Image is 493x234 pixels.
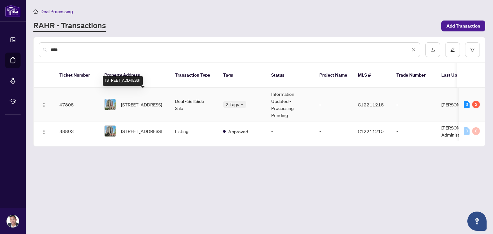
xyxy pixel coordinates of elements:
[314,88,353,121] td: -
[266,63,314,88] th: Status
[170,121,218,141] td: Listing
[218,63,266,88] th: Tags
[450,47,455,52] span: edit
[391,121,436,141] td: -
[446,21,480,31] span: Add Transaction
[464,101,470,108] div: 3
[445,42,460,57] button: edit
[5,5,21,17] img: logo
[464,127,470,135] div: 0
[314,63,353,88] th: Project Name
[411,47,416,52] span: close
[425,42,440,57] button: download
[41,129,47,134] img: Logo
[105,126,116,137] img: thumbnail-img
[170,88,218,121] td: Deal - Sell Side Sale
[54,88,99,121] td: 47805
[436,88,484,121] td: [PERSON_NAME]
[240,103,244,106] span: down
[41,103,47,108] img: Logo
[40,9,73,14] span: Deal Processing
[470,47,475,52] span: filter
[465,42,480,57] button: filter
[353,63,391,88] th: MLS #
[39,126,49,136] button: Logo
[105,99,116,110] img: thumbnail-img
[170,63,218,88] th: Transaction Type
[226,101,239,108] span: 2 Tags
[472,101,480,108] div: 2
[39,99,49,110] button: Logo
[358,128,384,134] span: C12211215
[121,101,162,108] span: [STREET_ADDRESS]
[7,215,19,227] img: Profile Icon
[391,88,436,121] td: -
[430,47,435,52] span: download
[467,212,487,231] button: Open asap
[266,88,314,121] td: Information Updated - Processing Pending
[54,63,99,88] th: Ticket Number
[472,127,480,135] div: 0
[54,121,99,141] td: 38803
[266,121,314,141] td: -
[358,102,384,107] span: C12211215
[103,76,143,86] div: [STREET_ADDRESS]
[436,63,484,88] th: Last Updated By
[314,121,353,141] td: -
[228,128,248,135] span: Approved
[33,20,106,32] a: RAHR - Transactions
[436,121,484,141] td: [PERSON_NAME] Administrator
[391,63,436,88] th: Trade Number
[99,63,170,88] th: Property Address
[121,128,162,135] span: [STREET_ADDRESS]
[441,21,485,31] button: Add Transaction
[33,9,38,14] span: home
